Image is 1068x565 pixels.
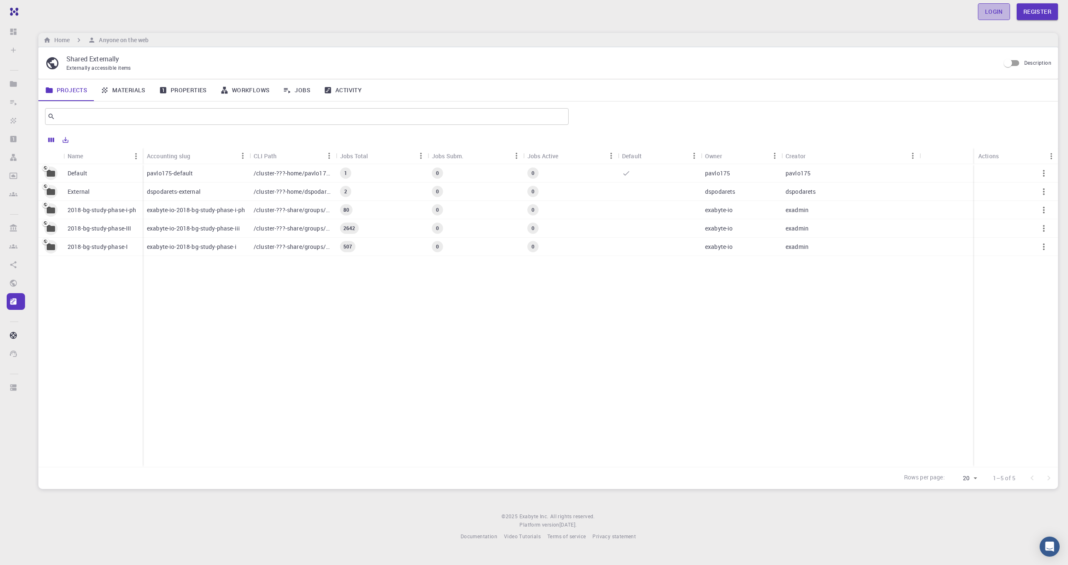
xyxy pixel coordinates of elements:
button: Menu [605,149,618,162]
div: CLI Path [249,148,336,164]
p: 2018-bg-study-phase-I [68,243,128,251]
div: Open Intercom Messenger [1040,537,1060,557]
div: Owner [705,148,722,164]
p: dspodarets [705,187,736,196]
p: exadmin [786,243,809,251]
div: Jobs Subm. [428,148,523,164]
div: 20 [948,472,980,484]
button: Sort [806,149,819,162]
a: Terms of service [547,532,586,541]
div: Accounting slug [147,148,190,164]
span: Documentation [461,533,497,540]
div: Creator [781,148,919,164]
p: /cluster-???-home/pavlo175/pavlo175-default [254,169,332,177]
span: 0 [433,243,442,250]
p: /cluster-???-share/groups/exabyte-io/exabyte-io-2018-bg-study-phase-i-ph [254,206,332,214]
button: Menu [129,149,143,163]
h6: Home [51,35,70,45]
button: Export [58,133,73,147]
button: Menu [322,149,336,162]
span: Description [1024,59,1051,66]
p: Shared Externally [66,54,993,64]
button: Columns [44,133,58,147]
p: exadmin [786,206,809,214]
a: Materials [94,79,152,101]
div: Icon [38,148,63,164]
span: 80 [340,206,353,213]
span: 0 [433,225,442,232]
nav: breadcrumb [42,35,150,45]
p: exabyte-io [705,243,733,251]
div: CLI Path [254,148,277,164]
span: Video Tutorials [504,533,541,540]
div: Accounting slug [143,148,249,164]
a: Activity [317,79,368,101]
a: Jobs [276,79,317,101]
div: Jobs Active [523,148,618,164]
span: 0 [528,243,538,250]
span: 1 [341,170,350,177]
a: Projects [38,79,94,101]
h6: Anyone on the web [96,35,149,45]
a: Register [1017,3,1058,20]
a: Documentation [461,532,497,541]
span: Externally accessible items [66,64,131,71]
p: exadmin [786,224,809,233]
div: Name [63,148,143,164]
button: Menu [1045,149,1058,163]
span: 2642 [340,225,359,232]
p: exabyte-io [705,224,733,233]
div: Creator [786,148,806,164]
p: dspodarets [786,187,816,196]
div: Jobs Subm. [432,148,464,164]
a: Login [978,3,1010,20]
p: pavlo175-default [147,169,193,177]
div: Jobs Active [527,148,559,164]
button: Menu [906,149,919,162]
span: 0 [433,170,442,177]
div: Jobs Total [340,148,368,164]
span: Exabyte Inc. [519,513,549,519]
span: 0 [528,225,538,232]
a: Properties [152,79,214,101]
span: All rights reserved. [550,512,595,521]
div: Default [618,148,701,164]
p: 2018-bg-study-phase-i-ph [68,206,136,214]
div: Jobs Total [336,148,428,164]
p: Default [68,169,87,177]
a: Exabyte Inc. [519,512,549,521]
span: 2 [341,188,350,195]
div: Actions [974,148,1058,164]
button: Menu [414,149,428,162]
span: © 2025 [501,512,519,521]
button: Sort [190,149,204,162]
button: Menu [688,149,701,162]
p: 2018-bg-study-phase-III [68,224,131,233]
span: 0 [433,206,442,213]
p: /cluster-???-share/groups/exabyte-io/exabyte-io-2018-bg-study-phase-iii [254,224,332,233]
a: [DATE]. [559,521,577,529]
img: logo [7,8,18,16]
a: Video Tutorials [504,532,541,541]
p: pavlo175 [786,169,811,177]
div: Owner [701,148,781,164]
a: Workflows [214,79,277,101]
p: pavlo175 [705,169,730,177]
span: 0 [433,188,442,195]
span: Privacy statement [592,533,636,540]
div: Name [68,148,83,164]
span: 0 [528,206,538,213]
span: 0 [528,188,538,195]
span: Platform version [519,521,559,529]
p: Rows per page: [904,473,945,483]
span: 507 [340,243,355,250]
button: Menu [510,149,523,162]
a: Privacy statement [592,532,636,541]
div: Default [622,148,642,164]
span: 0 [528,170,538,177]
p: dspodarets-external [147,187,201,196]
p: exabyte-io [705,206,733,214]
button: Menu [768,149,781,162]
button: Menu [236,149,249,162]
p: /cluster-???-home/dspodarets/dspodarets-external [254,187,332,196]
